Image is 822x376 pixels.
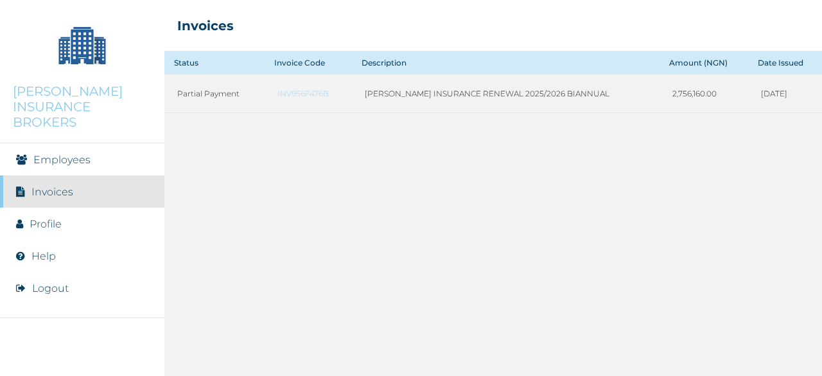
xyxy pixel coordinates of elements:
button: Logout [32,282,69,294]
td: Partial Payment [164,75,265,113]
p: [PERSON_NAME] INSURANCE BROKERS [13,84,152,130]
img: RelianceHMO's Logo [13,344,152,363]
h2: Invoices [177,18,234,33]
a: Help [31,250,56,262]
td: 2,756,160.00 [660,75,748,113]
th: Description [352,51,660,75]
th: Date Issued [748,51,822,75]
td: [PERSON_NAME] INSURANCE RENEWAL 2025/2026 BIANNUAL [352,75,660,113]
a: Invoices [31,186,73,198]
th: Invoice Code [265,51,353,75]
th: Status [164,51,265,75]
a: Profile [30,218,62,230]
th: Amount (NGN) [660,51,748,75]
a: Employees [33,154,91,166]
a: INV956F476B [277,89,340,98]
td: [DATE] [748,75,822,113]
img: Company [50,13,114,77]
